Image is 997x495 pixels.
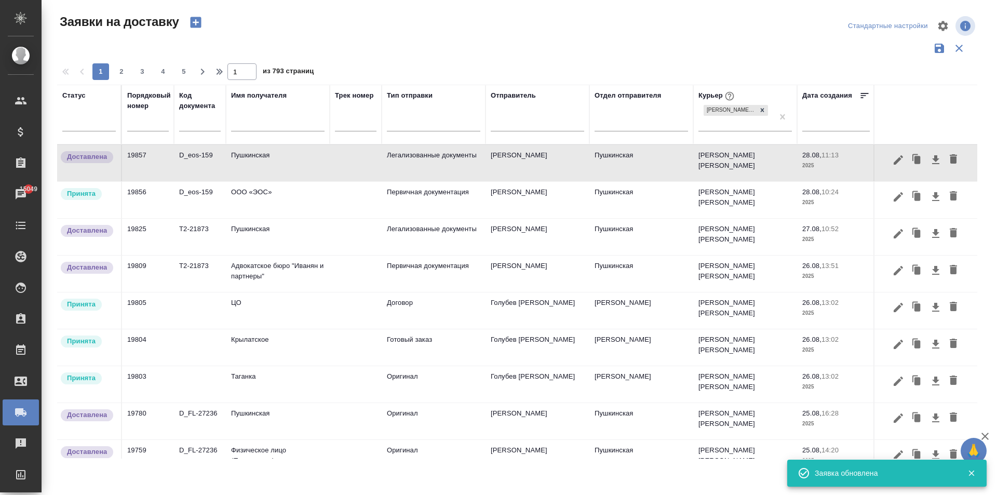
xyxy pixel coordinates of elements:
td: Пушкинская [589,219,693,255]
p: 26.08, [802,372,821,380]
button: Удалить [945,224,962,244]
p: Доставлена [67,410,107,420]
button: Клонировать [907,408,927,428]
p: 26.08, [802,299,821,306]
td: Голубев [PERSON_NAME] [486,292,589,329]
td: [PERSON_NAME] [589,329,693,366]
p: 2025 [802,197,870,208]
div: Код документа [179,90,221,111]
td: Крылатское [226,329,330,366]
span: 5 [176,66,192,77]
div: [PERSON_NAME] [PERSON_NAME] [704,105,757,116]
td: Пушкинская [589,256,693,292]
span: 3 [134,66,151,77]
td: D_FL-27236 [174,403,226,439]
td: [PERSON_NAME] [PERSON_NAME] [693,329,797,366]
td: Адвокатское бюро "Иванян и партнеры" [226,256,330,292]
td: [PERSON_NAME] [PERSON_NAME] [693,219,797,255]
button: Удалить [945,408,962,428]
div: Документы доставлены, фактическая дата доставки проставиться автоматически [60,150,116,164]
td: Первичная документация [382,182,486,218]
button: Удалить [945,445,962,465]
button: Редактировать [890,187,907,207]
div: Курьер назначен [60,187,116,201]
span: из 793 страниц [263,65,314,80]
div: Курьер назначен [60,298,116,312]
button: Скачать [927,408,945,428]
button: Клонировать [907,224,927,244]
td: [PERSON_NAME] [PERSON_NAME] [693,403,797,439]
button: Редактировать [890,261,907,280]
td: Пушкинская [589,182,693,218]
button: Удалить [945,335,962,354]
button: Редактировать [890,445,907,465]
p: 10:24 [821,188,839,196]
td: [PERSON_NAME] [PERSON_NAME] [693,182,797,218]
td: Т2-21873 [174,256,226,292]
button: Скачать [927,261,945,280]
button: Закрыть [961,469,982,478]
button: Клонировать [907,335,927,354]
button: Скачать [927,150,945,170]
button: Скачать [927,298,945,317]
p: 27.08, [802,225,821,233]
td: ЦО [226,292,330,329]
button: Скачать [927,445,945,465]
td: ООО «ЭОС» [226,182,330,218]
button: Удалить [945,187,962,207]
td: [PERSON_NAME] [486,145,589,181]
td: 19803 [122,366,174,403]
p: 25.08, [802,446,821,454]
td: 19809 [122,256,174,292]
p: 16:28 [821,409,839,417]
td: Оригинал [382,366,486,403]
span: 🙏 [965,440,982,462]
p: 28.08, [802,188,821,196]
button: Редактировать [890,298,907,317]
div: Статус [62,90,86,101]
td: Пушкинская [226,403,330,439]
div: Документы доставлены, фактическая дата доставки проставиться автоматически [60,224,116,238]
td: Голубев [PERSON_NAME] [486,366,589,403]
p: 2025 [802,160,870,171]
div: Документы доставлены, фактическая дата доставки проставиться автоматически [60,261,116,275]
button: Редактировать [890,371,907,391]
td: Оригинал [382,403,486,439]
button: Удалить [945,150,962,170]
td: Готовый заказ [382,329,486,366]
td: Пушкинская [589,403,693,439]
div: Курьер назначен [60,335,116,349]
p: 2025 [802,234,870,245]
p: 28.08, [802,151,821,159]
td: [PERSON_NAME] [486,219,589,255]
td: Т2-21873 [174,219,226,255]
button: Клонировать [907,150,927,170]
td: [PERSON_NAME] [PERSON_NAME] [693,292,797,329]
div: Курьер [698,89,736,103]
td: Таганка [226,366,330,403]
td: D_eos-159 [174,182,226,218]
td: 19804 [122,329,174,366]
td: Физическое лицо (Пушкинская) [226,440,330,476]
p: 26.08, [802,262,821,270]
a: 15049 [3,181,39,207]
p: Принята [67,373,96,383]
p: Принята [67,189,96,199]
div: Документы доставлены, фактическая дата доставки проставиться автоматически [60,445,116,459]
button: Редактировать [890,335,907,354]
button: Клонировать [907,445,927,465]
td: [PERSON_NAME] [PERSON_NAME] [693,440,797,476]
td: Легализованные документы [382,145,486,181]
p: 13:02 [821,336,839,343]
button: Редактировать [890,408,907,428]
div: Дата создания [802,90,852,101]
td: Договор [382,292,486,329]
p: Доставлена [67,152,107,162]
p: 26.08, [802,336,821,343]
span: Заявки на доставку [57,14,179,30]
button: Клонировать [907,371,927,391]
td: 19856 [122,182,174,218]
td: 19805 [122,292,174,329]
td: Легализованные документы [382,219,486,255]
button: Создать [183,14,208,31]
